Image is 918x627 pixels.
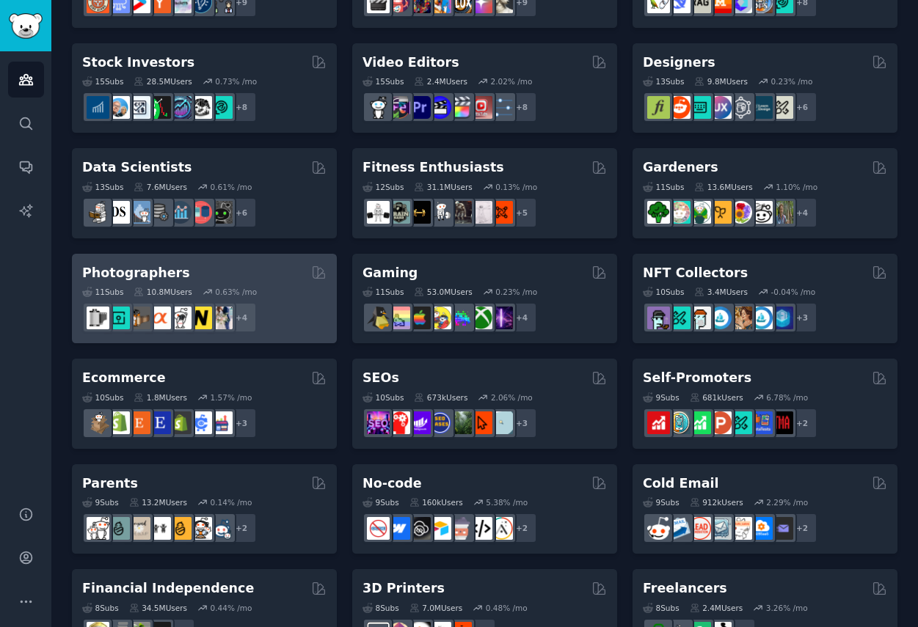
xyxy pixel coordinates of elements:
h2: SEOs [363,369,399,387]
img: GymMotivation [387,201,410,224]
img: CryptoArt [729,307,752,329]
div: 10 Sub s [363,392,404,403]
div: 0.14 % /mo [211,497,252,507]
h2: Video Editors [363,54,459,72]
img: CozyGamers [387,307,410,329]
div: 34.5M Users [129,603,187,613]
img: weightroom [429,201,451,224]
div: 0.23 % /mo [771,76,813,87]
img: AnalogCommunity [128,307,150,329]
img: gopro [367,96,390,119]
img: Nikon [189,307,212,329]
div: 5.38 % /mo [486,497,528,507]
div: 9.8M Users [694,76,748,87]
img: datasets [189,201,212,224]
img: SEO_cases [429,411,451,434]
img: b2b_sales [729,517,752,540]
h2: Gardeners [643,158,718,177]
img: flowers [729,201,752,224]
img: logodesign [668,96,691,119]
h2: Photographers [82,264,190,282]
div: 1.8M Users [134,392,187,403]
img: betatests [750,411,773,434]
img: ecommerce_growth [210,411,233,434]
div: 0.48 % /mo [486,603,528,613]
div: + 8 [506,92,537,122]
div: + 4 [506,302,537,333]
img: shopify [107,411,130,434]
div: 2.02 % /mo [491,76,533,87]
img: postproduction [490,96,513,119]
h2: Parents [82,474,138,493]
img: NoCodeMovement [470,517,492,540]
div: 1.57 % /mo [211,392,252,403]
img: dividends [87,96,109,119]
div: 9 Sub s [643,497,680,507]
img: TestMyApp [771,411,793,434]
img: SingleParents [107,517,130,540]
div: 8 Sub s [643,603,680,613]
img: data [210,201,233,224]
img: streetphotography [107,307,130,329]
img: dataengineering [148,201,171,224]
div: 681k Users [690,392,743,403]
img: AppIdeas [668,411,691,434]
img: personaltraining [490,201,513,224]
div: 0.13 % /mo [495,182,537,192]
img: webflow [387,517,410,540]
img: SEO_Digital_Marketing [367,411,390,434]
img: nocodelowcode [449,517,472,540]
h2: Gaming [363,264,418,282]
img: dropship [87,411,109,434]
div: 912k Users [690,497,743,507]
img: XboxGamers [470,307,492,329]
img: youtubepromotion [647,411,670,434]
div: 11 Sub s [643,182,684,192]
img: MachineLearning [87,201,109,224]
img: EmailOutreach [771,517,793,540]
div: + 3 [506,408,537,439]
img: StocksAndTrading [169,96,192,119]
img: reviewmyshopify [169,411,192,434]
div: 11 Sub s [82,287,123,297]
div: 9 Sub s [82,497,119,507]
div: 7.6M Users [134,182,187,192]
div: 8 Sub s [82,603,119,613]
img: editors [387,96,410,119]
div: 0.73 % /mo [215,76,257,87]
div: 3.4M Users [694,287,748,297]
div: 0.63 % /mo [215,287,257,297]
div: 10 Sub s [82,392,123,403]
div: 9 Sub s [643,392,680,403]
img: technicalanalysis [210,96,233,119]
img: GamerPals [429,307,451,329]
div: 0.23 % /mo [495,287,537,297]
div: 9 Sub s [363,497,399,507]
h2: Designers [643,54,715,72]
div: + 8 [226,92,257,122]
img: workout [408,201,431,224]
div: + 2 [787,408,817,439]
img: physicaltherapy [470,201,492,224]
img: B2BSaaS [750,517,773,540]
img: VideoEditors [429,96,451,119]
img: sales [647,517,670,540]
div: 10 Sub s [643,287,684,297]
div: + 2 [506,513,537,543]
img: analytics [169,201,192,224]
div: + 3 [226,408,257,439]
img: finalcutpro [449,96,472,119]
div: 13 Sub s [643,76,684,87]
div: + 3 [787,302,817,333]
img: NewParents [169,517,192,540]
img: Local_SEO [449,411,472,434]
div: 28.5M Users [134,76,192,87]
img: premiere [408,96,431,119]
img: selfpromotion [688,411,711,434]
img: UI_Design [688,96,711,119]
img: typography [647,96,670,119]
img: learndesign [750,96,773,119]
img: Emailmarketing [668,517,691,540]
div: 2.06 % /mo [491,392,533,403]
div: 673k Users [414,392,467,403]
